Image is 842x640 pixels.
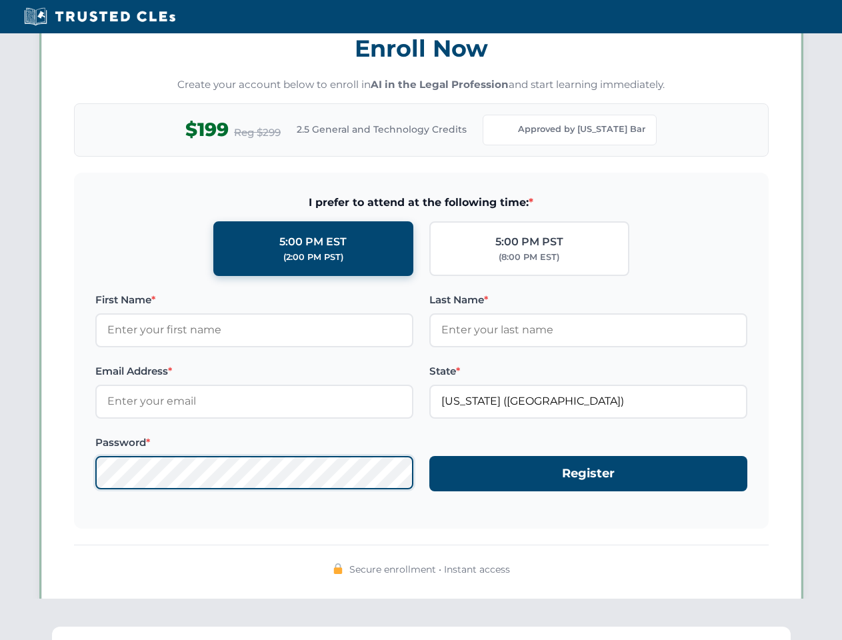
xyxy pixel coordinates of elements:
span: Approved by [US_STATE] Bar [518,123,645,136]
span: $199 [185,115,229,145]
span: Reg $299 [234,125,281,141]
input: Enter your last name [429,313,747,347]
label: First Name [95,292,413,308]
img: Trusted CLEs [20,7,179,27]
span: Secure enrollment • Instant access [349,562,510,577]
label: Password [95,435,413,451]
h3: Enroll Now [74,27,769,69]
input: Enter your first name [95,313,413,347]
label: State [429,363,747,379]
span: 2.5 General and Technology Credits [297,122,467,137]
div: 5:00 PM PST [495,233,563,251]
input: Enter your email [95,385,413,418]
img: Florida Bar [494,121,513,139]
label: Last Name [429,292,747,308]
input: Florida (FL) [429,385,747,418]
img: 🔒 [333,563,343,574]
div: 5:00 PM EST [279,233,347,251]
span: I prefer to attend at the following time: [95,194,747,211]
button: Register [429,456,747,491]
div: (2:00 PM PST) [283,251,343,264]
div: (8:00 PM EST) [499,251,559,264]
label: Email Address [95,363,413,379]
p: Create your account below to enroll in and start learning immediately. [74,77,769,93]
strong: AI in the Legal Profession [371,78,509,91]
